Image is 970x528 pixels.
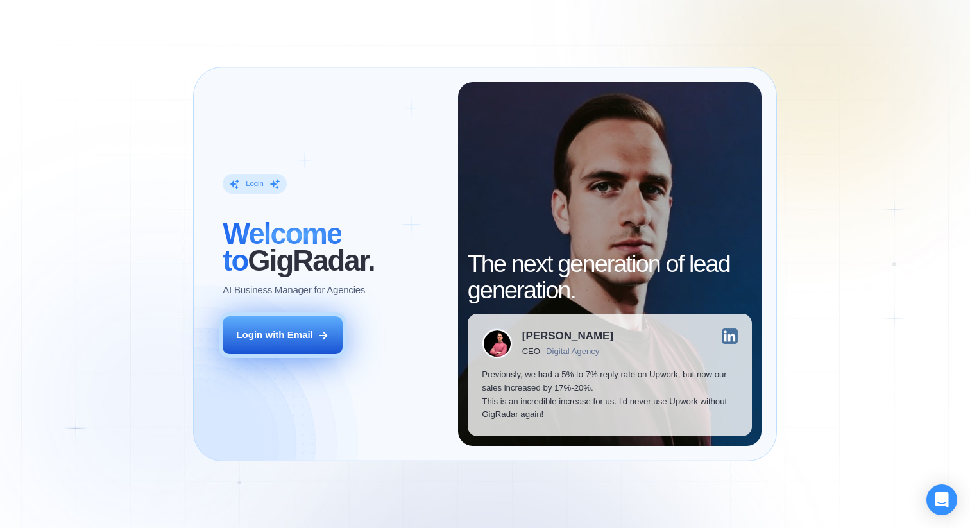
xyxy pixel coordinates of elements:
[522,330,613,341] div: [PERSON_NAME]
[236,328,313,342] div: Login with Email
[546,346,599,356] div: Digital Agency
[522,346,540,356] div: CEO
[482,368,737,422] p: Previously, we had a 5% to 7% reply rate on Upwork, but now our sales increased by 17%-20%. This ...
[223,221,443,274] h2: ‍ GigRadar.
[223,316,343,354] button: Login with Email
[223,284,365,297] p: AI Business Manager for Agencies
[468,251,753,304] h2: The next generation of lead generation.
[223,217,341,277] span: Welcome to
[926,484,957,515] div: Open Intercom Messenger
[246,179,264,189] div: Login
